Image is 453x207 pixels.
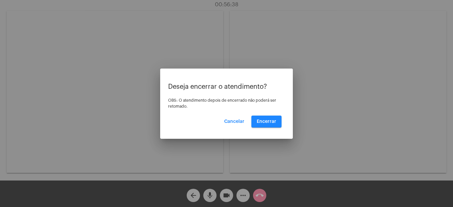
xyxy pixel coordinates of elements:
[251,116,282,128] button: Encerrar
[224,119,244,124] span: Cancelar
[257,119,276,124] span: Encerrar
[219,116,250,128] button: Cancelar
[168,98,276,108] span: OBS: O atendimento depois de encerrado não poderá ser retomado.
[168,83,285,90] p: Deseja encerrar o atendimento?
